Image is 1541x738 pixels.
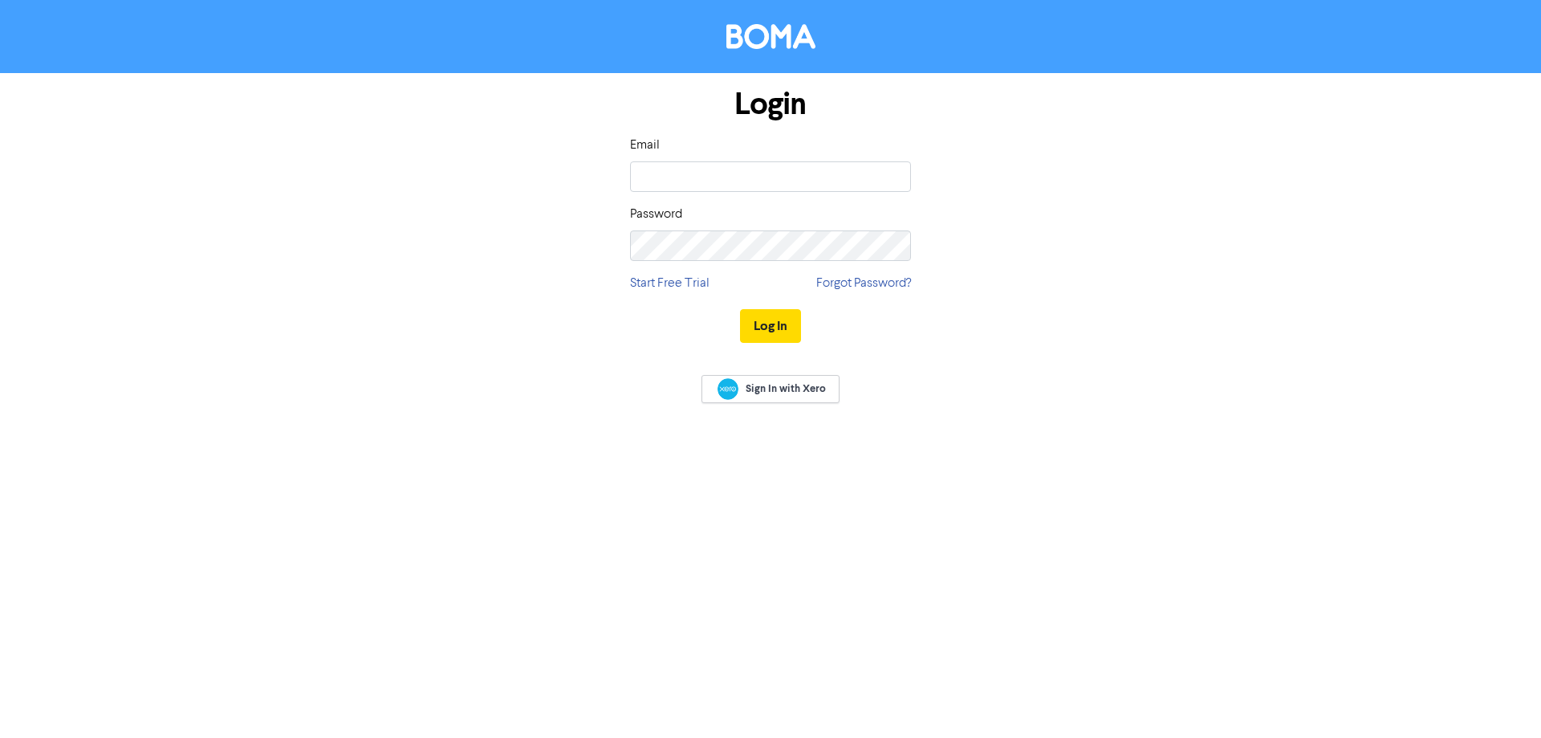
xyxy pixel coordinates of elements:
[718,378,738,400] img: Xero logo
[726,24,815,49] img: BOMA Logo
[746,381,826,396] span: Sign In with Xero
[630,86,911,123] h1: Login
[630,205,682,224] label: Password
[630,274,710,293] a: Start Free Trial
[701,375,840,403] a: Sign In with Xero
[740,309,801,343] button: Log In
[816,274,911,293] a: Forgot Password?
[630,136,660,155] label: Email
